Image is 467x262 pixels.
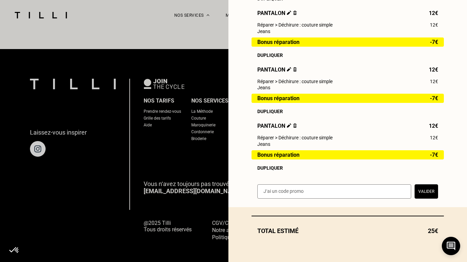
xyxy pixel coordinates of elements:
[257,52,438,58] div: Dupliquer
[252,227,444,234] div: Total estimé
[429,66,438,73] span: 12€
[287,67,291,72] img: Éditer
[257,95,300,101] span: Bonus réparation
[257,141,270,147] span: Jeans
[293,11,297,15] img: Supprimer
[430,95,438,101] span: -7€
[430,22,438,28] span: 12€
[257,123,297,129] span: Pantalon
[430,39,438,45] span: -7€
[257,165,438,171] div: Dupliquer
[428,227,438,234] span: 25€
[257,66,297,73] span: Pantalon
[257,109,438,114] div: Dupliquer
[293,123,297,128] img: Supprimer
[415,184,438,199] button: Valider
[257,22,333,28] span: Réparer > Déchirure : couture simple
[430,79,438,84] span: 12€
[287,11,291,15] img: Éditer
[430,152,438,158] span: -7€
[430,135,438,140] span: 12€
[429,10,438,16] span: 12€
[257,29,270,34] span: Jeans
[257,152,300,158] span: Bonus réparation
[257,85,270,90] span: Jeans
[293,67,297,72] img: Supprimer
[429,123,438,129] span: 12€
[257,184,411,199] input: J‘ai un code promo
[257,79,333,84] span: Réparer > Déchirure : couture simple
[287,123,291,128] img: Éditer
[257,10,297,16] span: Pantalon
[257,39,300,45] span: Bonus réparation
[257,135,333,140] span: Réparer > Déchirure : couture simple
